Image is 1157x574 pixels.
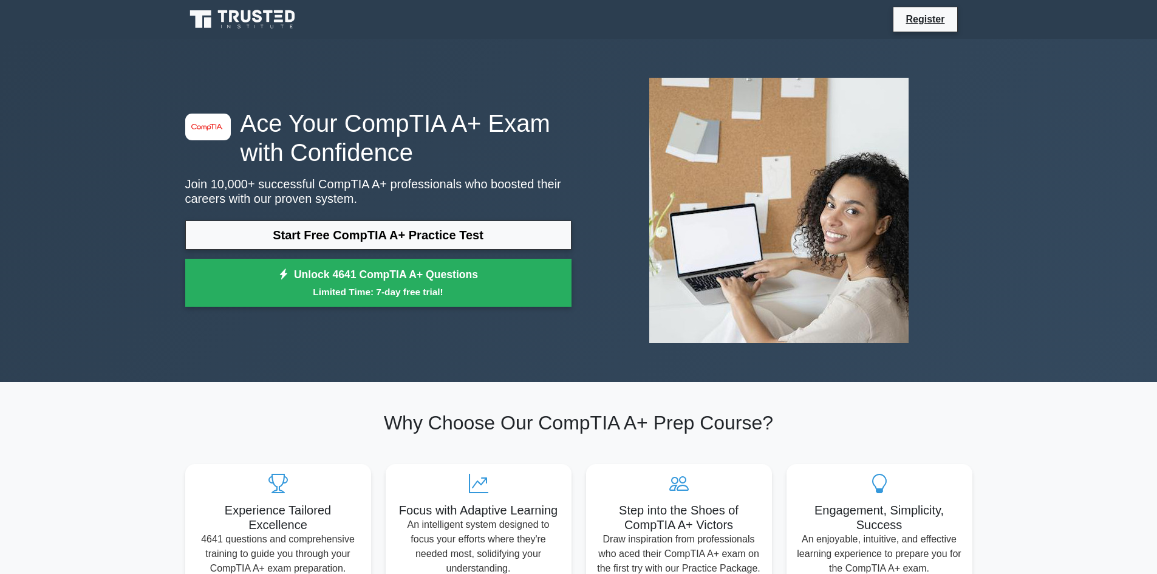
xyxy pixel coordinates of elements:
h5: Step into the Shoes of CompTIA A+ Victors [596,503,762,532]
h1: Ace Your CompTIA A+ Exam with Confidence [185,109,572,167]
h5: Experience Tailored Excellence [195,503,361,532]
p: Join 10,000+ successful CompTIA A+ professionals who boosted their careers with our proven system. [185,177,572,206]
small: Limited Time: 7-day free trial! [200,285,556,299]
a: Start Free CompTIA A+ Practice Test [185,220,572,250]
h5: Focus with Adaptive Learning [395,503,562,518]
h2: Why Choose Our CompTIA A+ Prep Course? [185,411,972,434]
a: Unlock 4641 CompTIA A+ QuestionsLimited Time: 7-day free trial! [185,259,572,307]
a: Register [898,12,952,27]
h5: Engagement, Simplicity, Success [796,503,963,532]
